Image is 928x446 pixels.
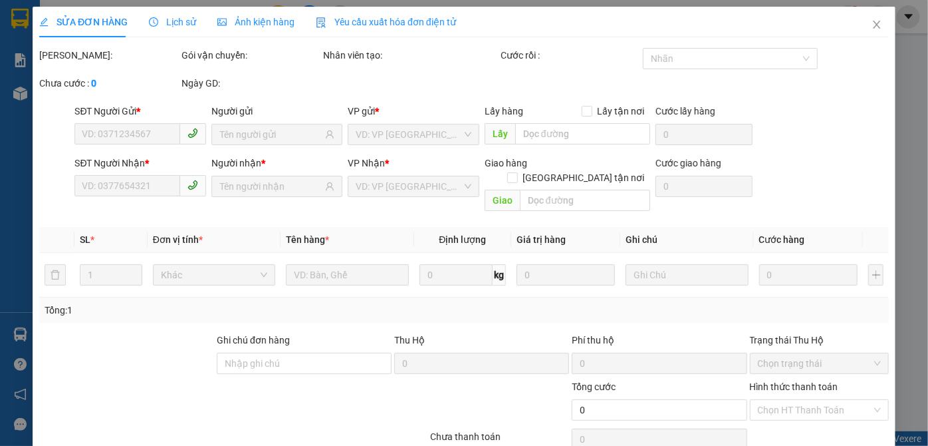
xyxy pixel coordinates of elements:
[485,158,527,168] span: Giao hàng
[286,264,409,286] input: VD: Bàn, Ghế
[501,48,640,63] div: Cước rồi :
[74,156,205,170] div: SĐT Người Nhận
[219,179,322,194] input: Tên người nhận
[620,227,754,253] th: Ghi chú
[520,190,650,211] input: Dọc đường
[485,106,523,116] span: Lấy hàng
[74,104,205,118] div: SĐT Người Gửi
[655,124,753,145] input: Cước lấy hàng
[348,104,479,118] div: VP gửi
[655,158,721,168] label: Cước giao hàng
[493,264,506,286] span: kg
[572,381,616,392] span: Tổng cước
[325,182,334,191] span: user
[871,19,882,30] span: close
[217,353,392,374] input: Ghi chú đơn hàng
[286,234,329,245] span: Tên hàng
[149,17,158,27] span: clock-circle
[858,7,895,44] button: Close
[80,234,90,245] span: SL
[868,264,884,286] button: plus
[517,234,566,245] span: Giá trị hàng
[217,17,227,27] span: picture
[211,156,342,170] div: Người nhận
[91,78,96,89] b: 0
[219,127,322,142] input: Tên người gửi
[394,335,425,345] span: Thu Hộ
[39,76,179,91] div: Chưa cước :
[181,76,321,91] div: Ngày GD:
[749,333,889,347] div: Trạng thái Thu Hộ
[39,17,128,27] span: SỬA ĐƠN HÀNG
[759,234,805,245] span: Cước hàng
[749,381,838,392] label: Hình thức thanh toán
[323,48,498,63] div: Nhân viên tạo:
[592,104,650,118] span: Lấy tận nơi
[626,264,749,286] input: Ghi Chú
[45,264,66,286] button: delete
[572,333,747,353] div: Phí thu hộ
[518,170,650,185] span: [GEOGRAPHIC_DATA] tận nơi
[153,234,203,245] span: Đơn vị tính
[181,48,321,63] div: Gói vận chuyển:
[45,303,359,318] div: Tổng: 1
[217,17,294,27] span: Ảnh kiện hàng
[39,17,49,27] span: edit
[39,48,179,63] div: [PERSON_NAME]:
[187,128,198,138] span: phone
[161,265,268,285] span: Khác
[759,264,858,286] input: 0
[211,104,342,118] div: Người gửi
[655,106,715,116] label: Cước lấy hàng
[655,176,753,197] input: Cước giao hàng
[149,17,196,27] span: Lịch sử
[316,17,326,28] img: icon
[348,158,385,168] span: VP Nhận
[485,190,520,211] span: Giao
[325,130,334,139] span: user
[187,180,198,190] span: phone
[757,353,881,373] span: Chọn trạng thái
[316,17,456,27] span: Yêu cầu xuất hóa đơn điện tử
[517,264,615,286] input: 0
[217,335,290,345] label: Ghi chú đơn hàng
[439,234,486,245] span: Định lượng
[485,123,515,144] span: Lấy
[515,123,650,144] input: Dọc đường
